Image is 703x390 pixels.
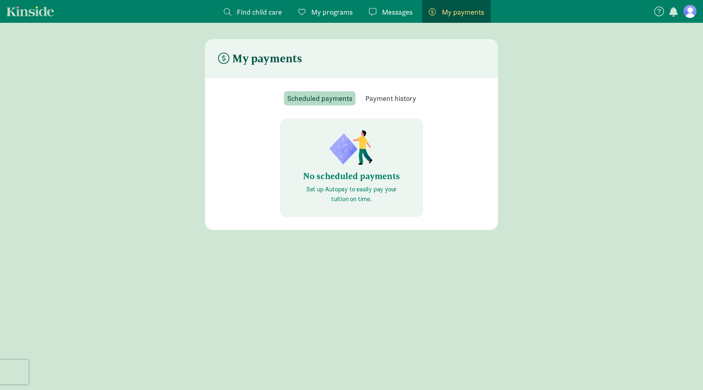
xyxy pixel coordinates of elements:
img: illustration-child2.png [327,128,376,167]
h6: No scheduled payments [299,171,404,181]
h4: My payments [218,52,302,65]
a: Kinside [7,6,54,16]
button: Scheduled payments [284,91,356,105]
span: Scheduled payments [287,93,352,104]
span: My programs [311,7,353,18]
span: Messages [382,7,413,18]
span: My payments [442,7,484,18]
p: Set up Autopay to easily pay your tuition on time. [299,184,404,204]
button: Payment history [362,91,419,105]
span: Payment history [365,93,416,104]
span: Find child care [237,7,282,18]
